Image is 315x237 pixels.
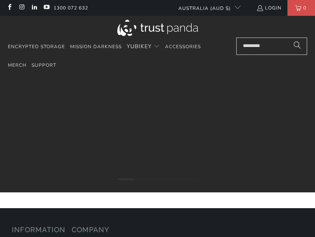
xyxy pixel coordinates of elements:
li: Page dot 5 [181,179,197,180]
summary: YubiKey [127,38,160,56]
span: Accessories [165,43,201,50]
span: Support [31,62,56,68]
a: 1300 072 632 [54,4,88,12]
a: Support [31,56,56,75]
li: Page dot 3 [150,179,165,180]
button: Search [287,38,307,55]
li: Page dot 4 [165,179,181,180]
a: Trust Panda Australia on YouTube [43,5,50,11]
a: Trust Panda Australia on Instagram [18,5,25,11]
a: Encrypted Storage [8,38,65,56]
span: Merch [8,62,26,68]
nav: Translation missing: en.navigation.header.main_nav [8,38,223,75]
span: Mission Darkness [70,43,122,50]
a: Login [256,4,282,12]
a: Accessories [165,38,201,56]
span: YubiKey [127,43,152,50]
li: Page dot 2 [134,179,150,180]
li: Page dot 1 [118,179,134,180]
span: Encrypted Storage [8,43,65,50]
a: Trust Panda Australia on LinkedIn [31,5,37,11]
a: Mission Darkness [70,38,122,56]
a: Trust Panda Australia on Facebook [6,5,13,11]
img: Trust Panda Australia [117,20,198,36]
a: Merch [8,56,26,75]
input: Search... [236,38,307,55]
